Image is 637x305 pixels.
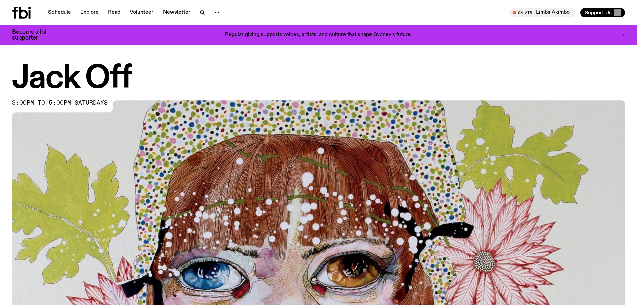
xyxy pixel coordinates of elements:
[76,8,103,17] a: Explore
[159,8,194,17] a: Newsletter
[225,32,412,38] p: Regular giving supports voices, artists, and culture that shape Sydney’s future.
[580,8,625,17] button: Support Us
[12,29,55,41] h3: Become a fbi supporter
[126,8,157,17] a: Volunteer
[12,64,625,94] h1: Jack Off
[44,8,75,17] a: Schedule
[509,8,575,17] button: On AirLimbs Akimbo
[104,8,124,17] a: Read
[12,100,108,106] span: 3:00pm to 5:00pm saturdays
[585,10,612,16] span: Support Us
